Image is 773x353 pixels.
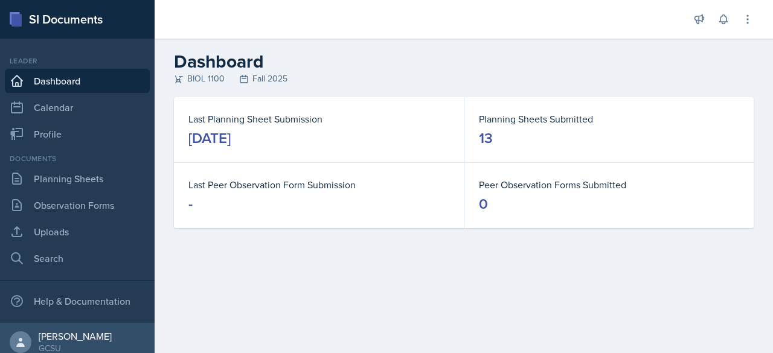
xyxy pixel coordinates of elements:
div: Documents [5,153,150,164]
div: - [188,194,193,214]
div: 13 [479,129,493,148]
a: Planning Sheets [5,167,150,191]
a: Dashboard [5,69,150,93]
div: [PERSON_NAME] [39,330,112,342]
a: Profile [5,122,150,146]
div: [DATE] [188,129,231,148]
a: Uploads [5,220,150,244]
a: Calendar [5,95,150,119]
dt: Peer Observation Forms Submitted [479,177,739,192]
div: Help & Documentation [5,289,150,313]
a: Search [5,246,150,270]
div: BIOL 1100 Fall 2025 [174,72,754,85]
dt: Last Planning Sheet Submission [188,112,449,126]
h2: Dashboard [174,51,754,72]
dt: Last Peer Observation Form Submission [188,177,449,192]
div: 0 [479,194,488,214]
a: Observation Forms [5,193,150,217]
dt: Planning Sheets Submitted [479,112,739,126]
div: Leader [5,56,150,66]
